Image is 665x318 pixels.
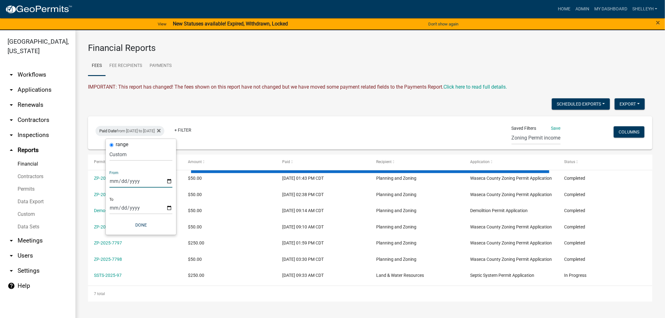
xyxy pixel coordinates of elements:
i: arrow_drop_down [8,237,15,244]
span: Waseca County Zoning Permit Application [470,224,552,229]
span: $250.00 [188,240,205,245]
i: arrow_drop_down [8,71,15,79]
span: Completed [564,208,585,213]
i: arrow_drop_down [8,252,15,260]
i: help [8,282,15,290]
span: Completed [564,192,585,197]
a: View [155,19,169,29]
a: shelleyh [630,3,660,15]
a: ZP-2025-7800 [94,176,122,181]
div: [DATE] 03:30 PM CDT [282,256,364,263]
i: arrow_drop_down [8,267,15,275]
datatable-header-cell: Amount [182,155,276,170]
span: Waseca County Zoning Permit Application [470,192,552,197]
datatable-header-cell: Permit # [88,155,182,170]
span: × [656,18,660,27]
span: $50.00 [188,208,202,213]
h3: Financial Reports [88,43,652,53]
a: Fee Recipients [106,56,146,76]
span: Application [470,160,490,164]
a: ZP-2025-7798 [94,257,122,262]
span: Land & Water Resources [376,273,424,278]
div: [DATE] 01:59 PM CDT [282,239,364,247]
div: 7 total [88,286,652,302]
i: arrow_drop_down [8,131,15,139]
span: Demolition Permit Application [470,208,528,213]
span: Planning and Zoning [376,240,416,245]
i: arrow_drop_down [8,86,15,94]
span: Planning and Zoning [376,208,416,213]
span: Permit # [94,160,108,164]
a: + Filter [169,124,196,136]
button: Scheduled Exports [552,98,610,110]
div: [DATE] 02:38 PM CDT [282,191,364,198]
a: Payments [146,56,175,76]
span: Planning and Zoning [376,257,416,262]
a: SSTS-2025-97 [94,273,122,278]
span: Amount [188,160,202,164]
button: Columns [614,126,645,138]
a: Save [551,126,561,131]
div: [DATE] 09:10 AM CDT [282,223,364,231]
datatable-header-cell: Recipient [370,155,464,170]
span: $50.00 [188,224,202,229]
span: Completed [564,176,585,181]
button: Close [656,19,660,26]
span: Planning and Zoning [376,192,416,197]
span: Septic System Permit Application [470,273,535,278]
span: Paid Date [99,129,117,133]
span: Waseca County Zoning Permit Application [470,257,552,262]
span: Completed [564,224,585,229]
a: ZP-2025-7799 [94,224,122,229]
button: Done [110,219,173,231]
span: Planning and Zoning [376,224,416,229]
button: Don't show again [426,19,461,29]
i: arrow_drop_down [8,101,15,109]
i: arrow_drop_down [8,116,15,124]
span: Status [564,160,575,164]
a: Demo-2025-82 [94,208,123,213]
a: ZP-2025-7797 [94,240,122,245]
div: [DATE] 01:43 PM CDT [282,175,364,182]
datatable-header-cell: Application [464,155,558,170]
span: $50.00 [188,176,202,181]
span: Completed [564,257,585,262]
div: from [DATE] to [DATE] [96,126,164,136]
span: $50.00 [188,192,202,197]
div: [DATE] 09:33 AM CDT [282,272,364,279]
span: Paid [282,160,290,164]
span: In Progress [564,273,587,278]
span: Planning and Zoning [376,176,416,181]
datatable-header-cell: Paid [276,155,370,170]
label: range [116,142,129,147]
span: Completed [564,240,585,245]
strong: New Statuses available! Expired, Withdrawn, Locked [173,21,288,27]
a: Home [555,3,573,15]
a: My Dashboard [592,3,630,15]
span: Recipient [376,160,392,164]
span: $50.00 [188,257,202,262]
span: Waseca County Zoning Permit Application [470,240,552,245]
span: Saved Filters [512,125,536,132]
wm-modal-confirm: Upcoming Changes to Daily Fees Report [443,84,507,90]
a: Admin [573,3,592,15]
button: Export [615,98,645,110]
datatable-header-cell: Status [558,155,652,170]
div: IMPORTANT: This report has changed! The fees shown on this report have not changed but we have mo... [88,83,652,91]
div: [DATE] 09:14 AM CDT [282,207,364,214]
i: arrow_drop_up [8,146,15,154]
span: Waseca County Zoning Permit Application [470,176,552,181]
a: Click here to read full details. [443,84,507,90]
a: ZP-2025-7801 [94,192,122,197]
span: $250.00 [188,273,205,278]
a: Fees [88,56,106,76]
